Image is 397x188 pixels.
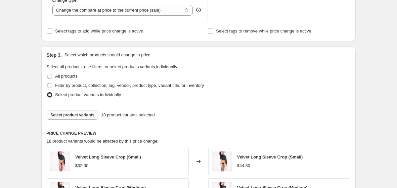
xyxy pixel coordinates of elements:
div: help [195,7,202,13]
img: IMG_3106_80x.jpg [50,152,70,171]
p: Select which products should change in price [64,52,150,58]
h2: Step 3. [47,52,62,58]
div: $44.80 [237,162,250,169]
span: 18 product variants would be affected by this price change: [47,139,159,144]
img: IMG_3106_80x.jpg [212,152,232,171]
span: Select tags to remove while price change is active [216,29,311,33]
span: Velvet Long Sleeve Crop (Small) [75,155,141,159]
span: Select tags to add while price change is active [55,29,143,33]
span: All products [55,74,78,79]
h6: PRICE CHANGE PREVIEW [47,131,350,136]
div: $32.00 [75,162,89,169]
span: Select all products, use filters, or select products variants individually [47,64,177,69]
span: Select product variants [51,112,95,118]
span: 18 product variants selected [101,112,155,118]
span: Filter by product, collection, tag, vendor, product type, variant title, or inventory [55,83,204,88]
span: Select product variants individually [55,92,121,97]
button: Select product variants [47,110,99,120]
span: Velvet Long Sleeve Crop (Small) [237,155,303,159]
